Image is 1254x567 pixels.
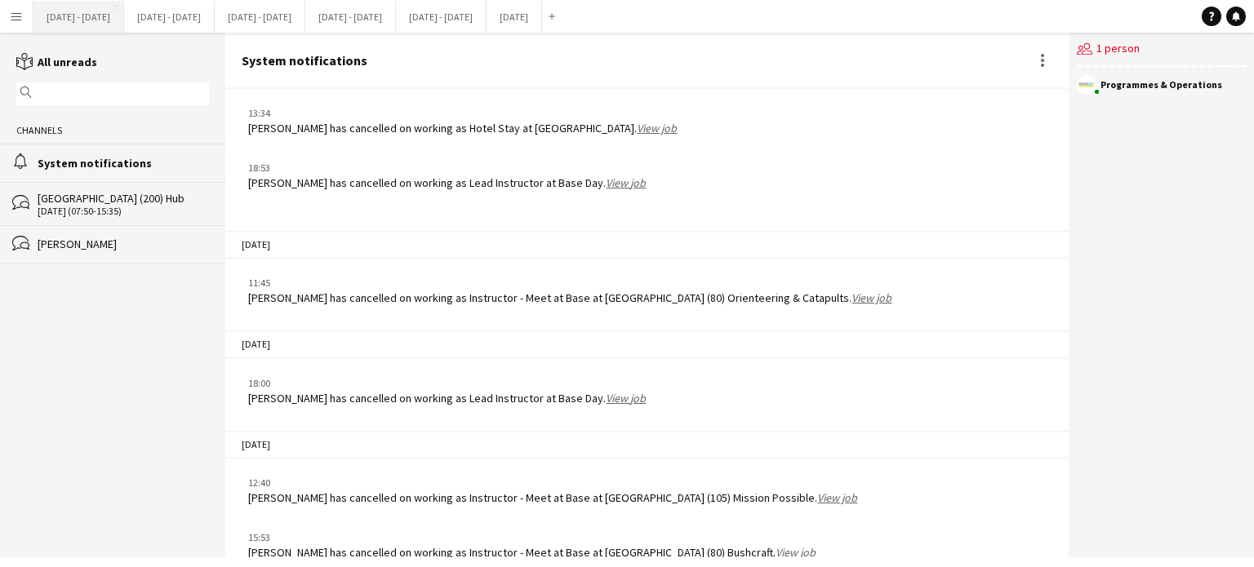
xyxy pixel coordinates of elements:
[248,490,857,505] div: [PERSON_NAME] has cancelled on working as Instructor - Meet at Base at [GEOGRAPHIC_DATA] (105) Mi...
[305,1,396,33] button: [DATE] - [DATE]
[248,476,857,490] div: 12:40
[1077,33,1246,67] div: 1 person
[225,330,1069,358] div: [DATE]
[248,545,816,560] div: [PERSON_NAME] has cancelled on working as Instructor - Meet at Base at [GEOGRAPHIC_DATA] (80) Bus...
[248,175,646,190] div: [PERSON_NAME] has cancelled on working as Lead Instructor at Base Day.
[1101,80,1222,90] div: Programmes & Operations
[215,1,305,33] button: [DATE] - [DATE]
[38,237,209,251] div: [PERSON_NAME]
[637,121,677,135] a: View job
[242,53,367,68] div: System notifications
[248,106,677,121] div: 13:34
[396,1,487,33] button: [DATE] - [DATE]
[606,391,646,405] a: View job
[248,391,646,405] div: [PERSON_NAME] has cancelled on working as Lead Instructor at Base Day.
[38,156,209,171] div: System notifications
[124,1,215,33] button: [DATE] - [DATE]
[852,290,892,305] a: View job
[248,276,892,290] div: 11:45
[606,175,646,190] a: View job
[248,530,816,545] div: 15:53
[225,431,1069,458] div: [DATE]
[38,206,209,217] div: [DATE] (07:50-15:35)
[33,1,124,33] button: [DATE] - [DATE]
[38,191,209,206] div: [GEOGRAPHIC_DATA] (200) Hub
[487,1,542,33] button: [DATE]
[248,121,677,135] div: [PERSON_NAME] has cancelled on working as Hotel Stay at [GEOGRAPHIC_DATA].
[225,231,1069,259] div: [DATE]
[248,376,646,391] div: 18:00
[16,55,97,69] a: All unreads
[248,290,892,305] div: [PERSON_NAME] has cancelled on working as Instructor - Meet at Base at [GEOGRAPHIC_DATA] (80) Ori...
[776,545,816,560] a: View job
[817,490,857,505] a: View job
[248,161,646,175] div: 18:53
